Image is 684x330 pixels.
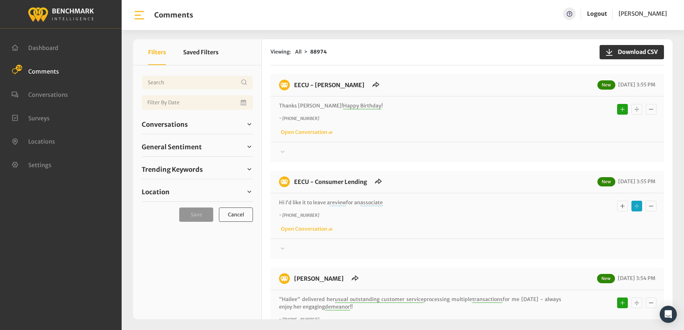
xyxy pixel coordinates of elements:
button: Open Calendar [239,95,249,110]
span: [DATE] 3:55 PM [616,178,655,185]
p: Hi I’d like it to leave a for an [279,199,561,206]
span: Settings [28,161,52,168]
button: Cancel [219,207,253,222]
h6: EECU - Clovis West [290,80,369,90]
a: Logout [587,10,607,17]
span: Locations [28,138,55,145]
img: benchmark [279,176,290,187]
a: Open Conversation [279,129,333,135]
a: Location [142,186,253,197]
span: Conversations [142,120,188,129]
img: benchmark [28,5,94,23]
span: Dashboard [28,44,58,51]
span: New [597,274,615,283]
div: Open Intercom Messenger [660,306,677,323]
a: Trending Keywords [142,164,253,175]
span: Comments [28,67,59,75]
span: transactions [472,296,503,303]
a: Conversations [11,90,68,97]
input: Date range input field [142,95,253,110]
span: Download CSV [614,47,658,56]
button: Saved Filters [183,39,219,65]
a: Dashboard [11,44,58,51]
h6: EECU - Consumer Lending [290,176,371,187]
a: Conversations [142,119,253,130]
a: EECU - [PERSON_NAME] [294,81,365,89]
a: Surveys [11,114,50,121]
span: [PERSON_NAME] [619,10,667,17]
span: review [330,199,346,206]
span: demeanor [325,304,350,310]
div: Basic example [615,199,658,213]
span: All [295,49,302,55]
strong: 88974 [310,49,327,55]
div: Basic example [615,102,658,116]
span: Trending Keywords [142,165,203,174]
span: usual outstanding customer service [335,296,424,303]
a: EECU - Consumer Lending [294,178,367,185]
span: Happy Birthday [343,102,381,109]
a: [PERSON_NAME] [294,275,344,282]
p: Thanks [PERSON_NAME]! ! [279,102,561,110]
button: Download CSV [600,45,664,59]
span: Surveys [28,114,50,121]
p: “Hailee“ delivered her processing multiple for me [DATE] - always enjoy her engaging !! [279,296,561,311]
a: Comments 24 [11,67,59,74]
span: Conversations [28,91,68,98]
a: Settings [11,161,52,168]
img: benchmark [279,273,290,284]
img: benchmark [279,80,290,90]
span: General Sentiment [142,142,202,152]
span: Viewing: [270,48,291,56]
a: Open Conversation [279,226,333,232]
input: Username [142,75,253,90]
span: New [597,177,615,186]
h6: EECU - Perrin [290,273,348,284]
span: associate [360,199,383,206]
i: ~ [PHONE_NUMBER] [279,212,319,218]
i: ~ [PHONE_NUMBER] [279,317,319,322]
a: Logout [587,7,607,20]
a: [PERSON_NAME] [619,7,667,20]
div: Basic example [615,296,658,310]
span: [DATE] 3:55 PM [616,81,655,88]
a: Locations [11,137,55,144]
button: Filters [148,39,166,65]
a: General Sentiment [142,141,253,152]
span: [DATE] 3:54 PM [616,275,655,281]
span: New [597,80,615,90]
span: Location [142,187,170,197]
img: bar [133,9,146,21]
span: 24 [16,65,22,71]
i: ~ [PHONE_NUMBER] [279,116,319,121]
h1: Comments [154,11,193,19]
